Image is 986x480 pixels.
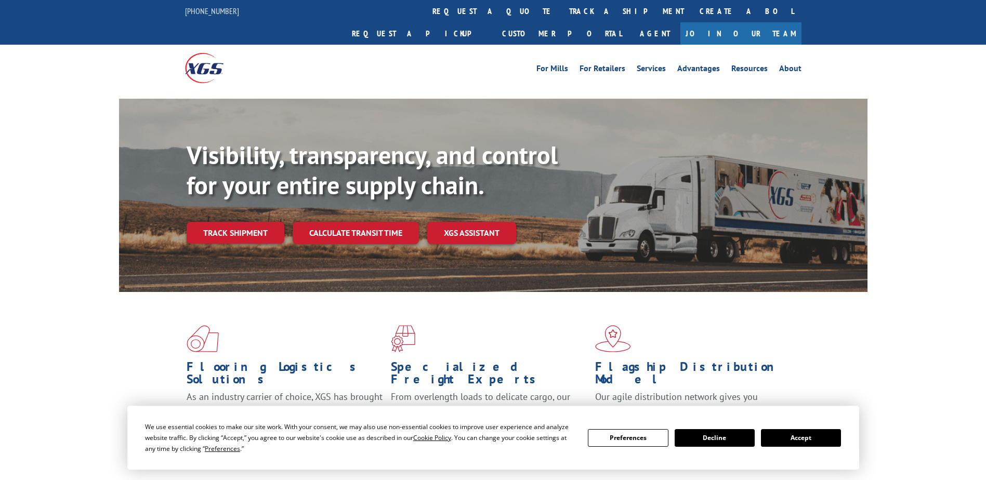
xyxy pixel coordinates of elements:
a: Join Our Team [680,22,801,45]
a: Calculate transit time [293,222,419,244]
h1: Flagship Distribution Model [595,361,792,391]
span: Our agile distribution network gives you nationwide inventory management on demand. [595,391,786,415]
img: xgs-icon-total-supply-chain-intelligence-red [187,325,219,352]
a: XGS ASSISTANT [427,222,516,244]
a: Advantages [677,64,720,76]
span: As an industry carrier of choice, XGS has brought innovation and dedication to flooring logistics... [187,391,383,428]
a: [PHONE_NUMBER] [185,6,239,16]
div: We use essential cookies to make our site work. With your consent, we may also use non-essential ... [145,421,575,454]
h1: Specialized Freight Experts [391,361,587,391]
a: Services [637,64,666,76]
button: Preferences [588,429,668,447]
span: Cookie Policy [413,433,451,442]
a: Agent [629,22,680,45]
a: Customer Portal [494,22,629,45]
b: Visibility, transparency, and control for your entire supply chain. [187,139,558,201]
h1: Flooring Logistics Solutions [187,361,383,391]
p: From overlength loads to delicate cargo, our experienced staff knows the best way to move your fr... [391,391,587,437]
a: For Retailers [580,64,625,76]
a: Request a pickup [344,22,494,45]
img: xgs-icon-flagship-distribution-model-red [595,325,631,352]
div: Cookie Consent Prompt [127,406,859,470]
a: About [779,64,801,76]
a: Track shipment [187,222,284,244]
img: xgs-icon-focused-on-flooring-red [391,325,415,352]
a: Resources [731,64,768,76]
span: Preferences [205,444,240,453]
button: Decline [675,429,755,447]
button: Accept [761,429,841,447]
a: For Mills [536,64,568,76]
